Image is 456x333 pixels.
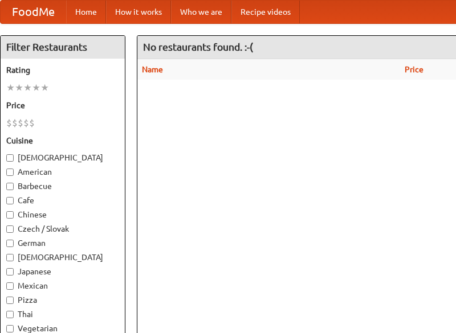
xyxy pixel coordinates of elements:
input: Chinese [6,211,14,219]
input: Pizza [6,297,14,304]
input: Cafe [6,197,14,204]
a: Recipe videos [231,1,300,23]
li: ★ [6,81,15,94]
input: Japanese [6,268,14,276]
label: Barbecue [6,180,119,192]
li: ★ [32,81,40,94]
li: $ [12,117,18,129]
label: Mexican [6,280,119,291]
a: Price [405,65,424,74]
label: Japanese [6,266,119,277]
li: ★ [15,81,23,94]
input: Mexican [6,282,14,290]
label: [DEMOGRAPHIC_DATA] [6,252,119,263]
input: Vegetarian [6,325,14,332]
li: $ [29,117,35,129]
label: German [6,237,119,249]
input: German [6,240,14,247]
a: Name [142,65,163,74]
li: $ [23,117,29,129]
input: American [6,168,14,176]
a: How it works [106,1,171,23]
h5: Price [6,100,119,111]
a: FoodMe [1,1,66,23]
label: Pizza [6,294,119,306]
ng-pluralize: No restaurants found. :-( [143,42,253,52]
li: ★ [40,81,49,94]
a: Home [66,1,106,23]
input: Thai [6,311,14,318]
input: Barbecue [6,183,14,190]
input: [DEMOGRAPHIC_DATA] [6,154,14,162]
label: American [6,166,119,178]
input: [DEMOGRAPHIC_DATA] [6,254,14,261]
h5: Cuisine [6,135,119,146]
label: Thai [6,309,119,320]
label: [DEMOGRAPHIC_DATA] [6,152,119,163]
a: Who we are [171,1,231,23]
li: $ [6,117,12,129]
label: Chinese [6,209,119,220]
label: Cafe [6,195,119,206]
h4: Filter Restaurants [1,36,125,59]
li: $ [18,117,23,129]
input: Czech / Slovak [6,225,14,233]
li: ★ [23,81,32,94]
label: Czech / Slovak [6,223,119,235]
h5: Rating [6,64,119,76]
